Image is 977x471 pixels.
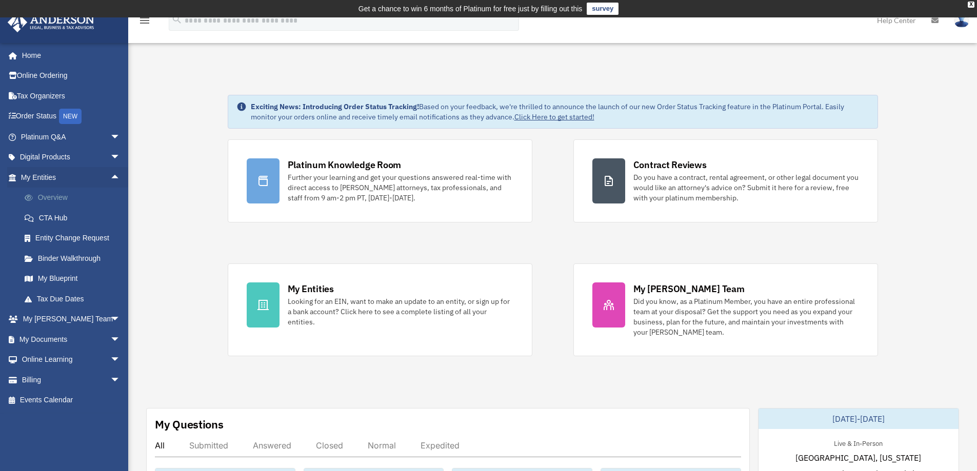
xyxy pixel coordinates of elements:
a: My Entities Looking for an EIN, want to make an update to an entity, or sign up for a bank accoun... [228,263,532,356]
span: arrow_drop_down [110,147,131,168]
a: Overview [14,188,136,208]
span: arrow_drop_down [110,309,131,330]
div: Platinum Knowledge Room [288,158,402,171]
span: arrow_drop_down [110,127,131,148]
a: Click Here to get started! [514,112,594,121]
a: Billingarrow_drop_down [7,370,136,390]
div: NEW [59,109,82,124]
a: My [PERSON_NAME] Teamarrow_drop_down [7,309,136,330]
span: arrow_drop_down [110,329,131,350]
div: Normal [368,440,396,450]
i: search [171,14,183,25]
div: Submitted [189,440,228,450]
a: Tax Due Dates [14,289,136,309]
div: Do you have a contract, rental agreement, or other legal document you would like an attorney's ad... [633,172,859,203]
span: arrow_drop_down [110,350,131,371]
div: My Entities [288,282,334,295]
div: All [155,440,165,450]
a: My [PERSON_NAME] Team Did you know, as a Platinum Member, you have an entire professional team at... [573,263,878,356]
div: Based on your feedback, we're thrilled to announce the launch of our new Order Status Tracking fe... [251,101,869,122]
a: Online Ordering [7,66,136,86]
div: Get a chance to win 6 months of Platinum for free just by filling out this [358,3,583,15]
a: Contract Reviews Do you have a contract, rental agreement, or other legal document you would like... [573,139,878,222]
div: Expedited [421,440,460,450]
a: Order StatusNEW [7,106,136,127]
a: Platinum Q&Aarrow_drop_down [7,127,136,147]
a: Entity Change Request [14,228,136,249]
a: Events Calendar [7,390,136,411]
a: Home [7,45,131,66]
div: Contract Reviews [633,158,707,171]
a: Digital Productsarrow_drop_down [7,147,136,168]
img: Anderson Advisors Platinum Portal [5,12,97,32]
div: Looking for an EIN, want to make an update to an entity, or sign up for a bank account? Click her... [288,296,513,327]
a: menu [138,18,151,27]
div: Live & In-Person [826,437,891,448]
div: Further your learning and get your questions answered real-time with direct access to [PERSON_NAM... [288,172,513,203]
span: arrow_drop_up [110,167,131,188]
a: CTA Hub [14,208,136,228]
a: Binder Walkthrough [14,248,136,269]
div: [DATE]-[DATE] [759,408,959,429]
span: arrow_drop_down [110,370,131,391]
strong: Exciting News: Introducing Order Status Tracking! [251,102,419,111]
a: survey [587,3,619,15]
div: My Questions [155,417,224,432]
div: Answered [253,440,291,450]
span: [GEOGRAPHIC_DATA], [US_STATE] [795,452,921,464]
a: My Documentsarrow_drop_down [7,329,136,350]
img: User Pic [954,13,969,28]
a: My Entitiesarrow_drop_up [7,167,136,188]
i: menu [138,14,151,27]
a: Tax Organizers [7,86,136,106]
div: close [968,2,974,8]
a: Online Learningarrow_drop_down [7,350,136,370]
div: Did you know, as a Platinum Member, you have an entire professional team at your disposal? Get th... [633,296,859,337]
div: My [PERSON_NAME] Team [633,282,745,295]
a: Platinum Knowledge Room Further your learning and get your questions answered real-time with dire... [228,139,532,222]
div: Closed [316,440,343,450]
a: My Blueprint [14,269,136,289]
